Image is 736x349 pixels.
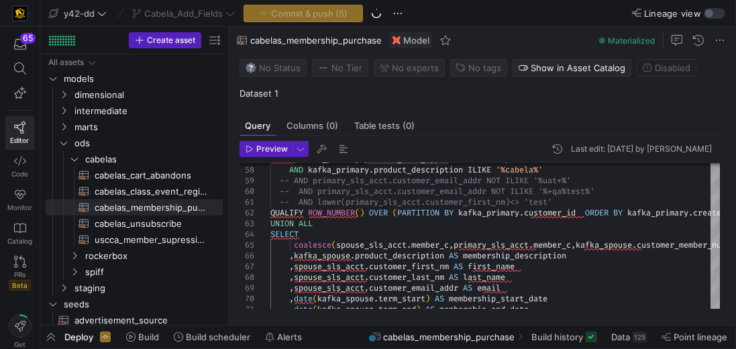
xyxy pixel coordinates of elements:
[331,240,336,250] span: (
[85,248,221,264] span: rockerbox
[369,164,374,175] span: .
[46,199,223,215] div: Press SPACE to select this row.
[11,136,30,144] span: Editor
[46,151,223,167] div: Press SPACE to select this row.
[46,167,223,183] div: Press SPACE to select this row.
[46,135,223,151] div: Press SPACE to select this row.
[374,164,463,175] span: product_description
[46,183,223,199] a: cabelas_class_event_registrants​​​​​​​​​​
[95,232,207,248] span: uscca_member_supression​​​​​​​​​​
[350,250,355,261] span: .
[246,62,301,73] span: No Status
[463,272,505,283] span: last_name
[5,32,34,56] button: 65
[5,116,34,150] a: Editor
[688,207,693,218] span: .
[378,304,416,315] span: term_end
[259,326,308,348] button: Alerts
[46,5,110,22] button: y42-dd
[20,33,36,44] div: 65
[407,240,411,250] span: .
[13,7,27,20] img: https://storage.googleapis.com/y42-prod-data-exchange/images/uAsz27BndGEK0hZWDFeOjoxA7jCwgK9jE472...
[463,250,566,261] span: membership_description
[611,332,630,342] span: Data
[318,62,362,73] span: No Tier
[326,121,338,130] span: (0)
[270,207,303,218] span: QUALIFY
[289,293,294,304] span: ,
[392,207,397,218] span: (
[85,264,221,280] span: spiff
[240,59,307,77] button: No statusNo Status
[95,184,207,199] span: cabelas_class_event_registrants​​​​​​​​​​
[435,293,444,304] span: AS
[416,304,421,315] span: )
[240,272,254,283] div: 68
[289,272,294,283] span: ,
[289,164,303,175] span: AND
[449,240,454,250] span: ,
[240,229,254,240] div: 64
[294,304,313,315] span: date
[374,293,378,304] span: .
[46,248,223,264] div: Press SPACE to select this row.
[14,270,25,279] span: PRs
[519,207,524,218] span: .
[46,312,223,328] a: advertisement_source​​​​​​
[308,207,355,218] span: ROW_NUMBER
[571,240,576,250] span: ,
[294,293,313,304] span: date
[374,59,445,77] button: No experts
[313,304,317,315] span: (
[74,103,221,119] span: intermediate
[240,164,254,175] div: 58
[513,59,631,77] button: Show in Asset Catalog
[312,59,368,77] button: No tierNo Tier
[515,186,594,197] span: LIKE '%+qa%test%'
[129,32,201,48] button: Create asset
[403,35,429,46] span: Model
[289,283,294,293] span: ,
[444,207,454,218] span: BY
[46,183,223,199] div: Press SPACE to select this row.
[294,240,331,250] span: coalesce
[439,304,529,315] span: membership_end_date
[531,332,583,342] span: Build history
[392,62,439,73] span: No expert s
[294,261,364,272] span: spouse_sls_acct
[245,121,270,130] span: Query
[5,183,34,217] a: Monitor
[531,62,625,73] span: Show in Asset Catalog
[168,326,256,348] button: Build scheduler
[449,272,458,283] span: AS
[533,240,571,250] span: member_c
[364,283,369,293] span: .
[74,119,221,135] span: marts
[585,207,609,218] span: ORDER
[454,261,463,272] span: AS
[95,216,207,232] span: cabelas_unsubscribe​​​​​​​​​​
[46,87,223,103] div: Press SPACE to select this row.
[449,250,458,261] span: AS
[186,332,250,342] span: Build scheduler
[240,186,254,197] div: 60
[5,2,34,25] a: https://storage.googleapis.com/y42-prod-data-exchange/images/uAsz27BndGEK0hZWDFeOjoxA7jCwgK9jE472...
[289,250,294,261] span: ,
[294,272,364,283] span: spouse_sls_acct
[147,36,195,45] span: Create asset
[458,207,519,218] span: kafka_primary
[403,121,415,130] span: (0)
[64,71,221,87] span: models
[46,103,223,119] div: Press SPACE to select this row.
[633,332,647,342] div: 125
[46,54,223,70] div: Press SPACE to select this row.
[477,283,501,293] span: email
[270,218,294,229] span: UNION
[605,326,653,348] button: Data125
[336,240,407,250] span: spouse_sls_acct
[496,164,543,175] span: '%cabela%'
[294,250,350,261] span: kafka_spouse
[95,168,207,183] span: cabelas_cart_abandons​​​​​​​​​​
[299,218,313,229] span: ALL
[392,36,401,44] img: undefined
